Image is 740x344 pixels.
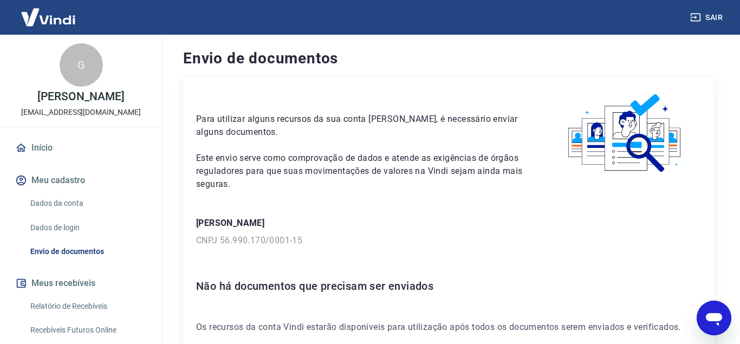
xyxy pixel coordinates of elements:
button: Meu cadastro [13,168,149,192]
a: Recebíveis Futuros Online [26,319,149,341]
h6: Não há documentos que precisam ser enviados [196,277,701,295]
button: Meus recebíveis [13,271,149,295]
button: Sair [688,8,727,28]
p: [PERSON_NAME] [37,91,124,102]
p: [PERSON_NAME] [196,217,701,230]
a: Início [13,136,149,160]
p: Os recursos da conta Vindi estarão disponíveis para utilização após todos os documentos serem env... [196,321,701,334]
p: [EMAIL_ADDRESS][DOMAIN_NAME] [21,107,141,118]
p: CNPJ 56.990.170/0001-15 [196,234,701,247]
a: Envio de documentos [26,241,149,263]
p: Para utilizar alguns recursos da sua conta [PERSON_NAME], é necessário enviar alguns documentos. [196,113,524,139]
a: Dados de login [26,217,149,239]
img: waiting_documents.41d9841a9773e5fdf392cede4d13b617.svg [550,91,701,176]
a: Relatório de Recebíveis [26,295,149,317]
h4: Envio de documentos [183,48,714,69]
div: G [60,43,103,87]
a: Dados da conta [26,192,149,215]
p: Este envio serve como comprovação de dados e atende as exigências de órgãos reguladores para que ... [196,152,524,191]
iframe: Botão para abrir a janela de mensagens, conversa em andamento [697,301,731,335]
img: Vindi [13,1,83,34]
